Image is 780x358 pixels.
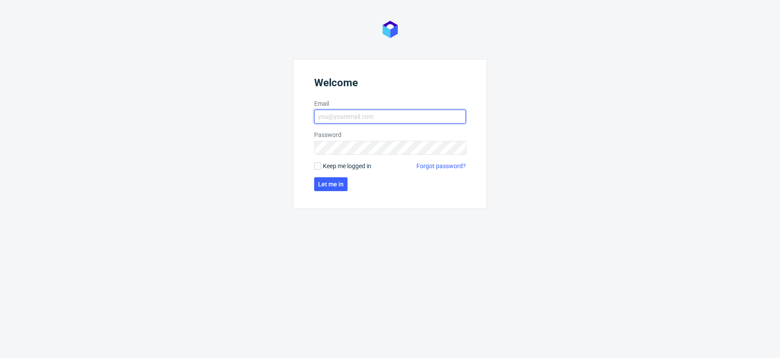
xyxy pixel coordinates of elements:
label: Password [314,130,466,139]
span: Keep me logged in [323,162,371,170]
a: Forgot password? [416,162,466,170]
input: you@youremail.com [314,110,466,124]
label: Email [314,99,466,108]
button: Let me in [314,177,348,191]
header: Welcome [314,77,466,92]
span: Let me in [318,181,344,187]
